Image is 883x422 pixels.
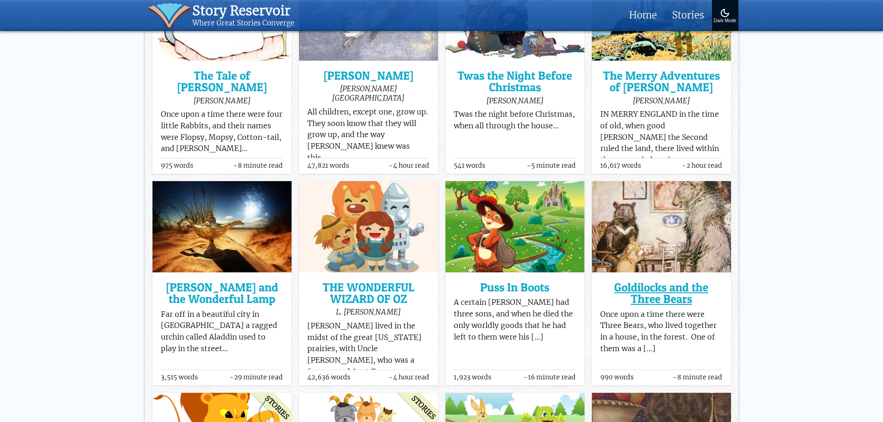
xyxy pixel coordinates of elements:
a: THE WONDERFUL WIZARD OF OZ [307,282,429,305]
img: icon of book with waver spilling out. [148,3,191,28]
img: THE WONDERFUL WIZARD OF OZ [299,181,438,272]
span: 42,636 words [307,374,350,381]
div: Story Reservoir [192,3,294,19]
span: 1,923 words [454,374,491,381]
div: [PERSON_NAME] [454,96,576,105]
div: Where Great Stories Converge [192,19,294,28]
div: [PERSON_NAME][GEOGRAPHIC_DATA] [307,84,429,102]
span: 990 words [600,374,634,381]
span: ~8 minute read [673,374,722,381]
a: [PERSON_NAME] and the Wonderful Lamp [161,282,283,305]
p: All children, except one, grow up. They soon know that they will grow up, and the way [PERSON_NAM... [307,107,429,164]
p: Far off in a beautiful city in [GEOGRAPHIC_DATA] a ragged urchin called Aladdin used to play in t... [161,309,283,355]
a: The Merry Adventures of [PERSON_NAME] [600,70,722,94]
span: 16,617 words [600,162,641,169]
span: ~2 hour read [682,162,722,169]
span: ~29 minute read [229,374,283,381]
a: The Tale of [PERSON_NAME] [161,70,283,94]
span: ~4 hour read [388,374,429,381]
img: Goldilocks and the Three Bears [592,181,731,272]
div: L. [PERSON_NAME] [307,307,429,316]
a: Puss In Boots [454,282,576,293]
p: [PERSON_NAME] lived in the midst of the great [US_STATE] prairies, with Uncle [PERSON_NAME], who ... [307,321,429,378]
span: 47,821 words [307,162,349,169]
p: IN MERRY ENGLAND in the time of old, when good [PERSON_NAME] the Second ruled the land, there liv... [600,109,722,212]
a: [PERSON_NAME] [307,70,429,82]
p: Twas the night before Christmas, when all through the house… [454,109,576,132]
div: [PERSON_NAME] [600,96,722,105]
span: ~16 minute read [523,374,576,381]
span: ~5 minute read [527,162,576,169]
span: 975 words [161,162,193,169]
div: Dark Mode [714,19,737,24]
p: A certain [PERSON_NAME] had three sons, and when he died the only worldly goods that he had left ... [454,297,576,343]
img: Aladdin and the Wonderful Lamp [152,181,292,272]
span: ~4 hour read [388,162,429,169]
div: [PERSON_NAME] [161,96,283,105]
img: Turn On Dark Mode [719,7,731,19]
p: Once upon a time there were four little Rabbits, and their names were Flopsy, Mopsy, Cotton-tail,... [161,109,283,155]
a: Twas the Night Before Christmas [454,70,576,94]
span: ~8 minute read [233,162,283,169]
p: Once upon a time there were Three Bears, who lived together in a house, in the forest. One of the... [600,309,722,355]
span: 541 words [454,162,485,169]
img: Puss In Boots [445,181,584,272]
span: 3,515 words [161,374,198,381]
a: Goldilocks and the Three Bears [600,282,722,305]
